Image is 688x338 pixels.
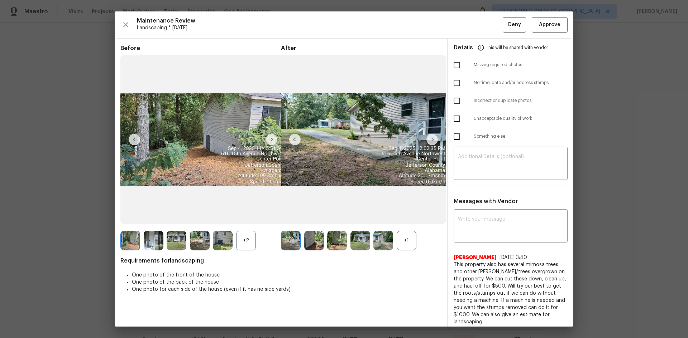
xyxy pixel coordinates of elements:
[474,133,568,139] span: Something else
[132,286,441,293] li: One photo for each side of the house (even if it has no side yards)
[454,39,473,56] span: Details
[281,45,441,52] span: After
[397,231,416,250] div: +1
[132,271,441,279] li: One photo of the front of the house
[137,24,503,31] span: Landscaping * [DATE]
[129,134,140,145] img: left-chevron-button-url
[448,92,573,110] div: Incorrect or duplicate photos
[500,255,527,260] span: [DATE] 3:40
[474,116,568,122] span: Unacceptable quality of work
[426,134,438,145] img: right-chevron-button-url
[132,279,441,286] li: One photo of the back of the house
[120,45,281,52] span: Before
[236,231,256,250] div: +2
[289,134,301,145] img: left-chevron-button-url
[474,62,568,68] span: Missing required photos
[474,98,568,104] span: Incorrect or duplicate photos
[448,56,573,74] div: Missing required photos
[454,199,518,204] span: Messages with Vendor
[532,17,568,33] button: Approve
[474,80,568,86] span: No time, date and/or address stamps
[266,134,277,145] img: right-chevron-button-url
[137,17,503,24] span: Maintenance Review
[454,261,568,325] span: This property also has several mimosa trees and other [PERSON_NAME]/trees overgrown on the proper...
[503,17,526,33] button: Deny
[448,128,573,146] div: Something else
[448,110,573,128] div: Unacceptable quality of work
[508,20,521,29] span: Deny
[448,74,573,92] div: No time, date and/or address stamps
[120,257,441,264] span: Requirements for landscaping
[486,39,548,56] span: This will be shared with vendor
[539,20,560,29] span: Approve
[454,254,497,261] span: [PERSON_NAME]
